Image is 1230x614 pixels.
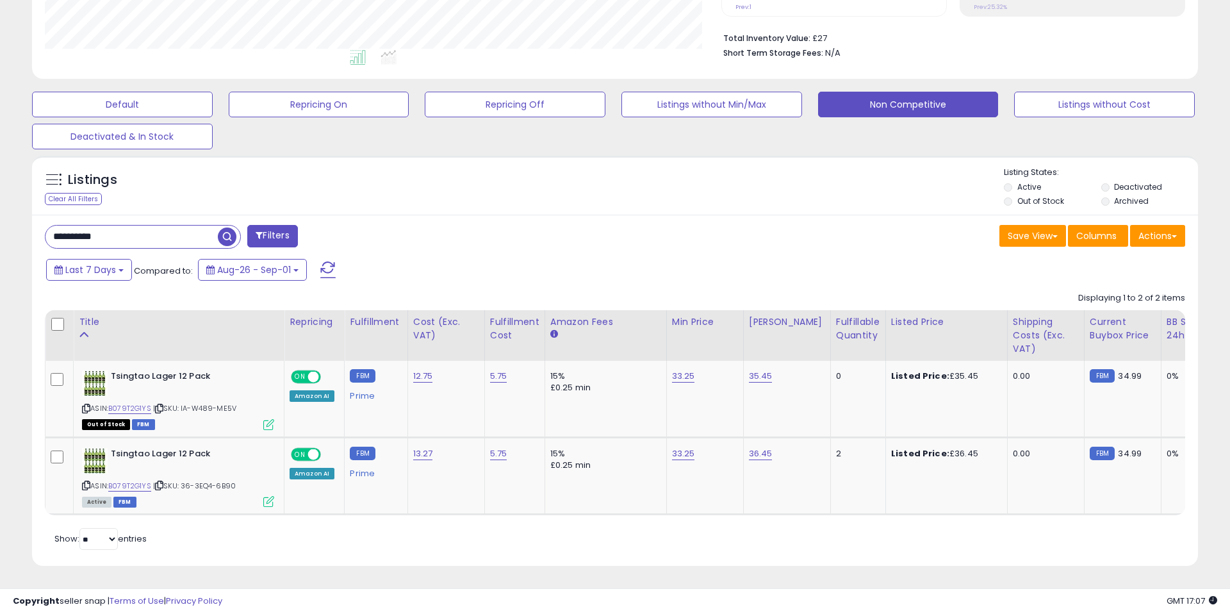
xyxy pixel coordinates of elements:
div: Current Buybox Price [1090,315,1156,342]
b: Total Inventory Value: [723,33,810,44]
span: All listings currently available for purchase on Amazon [82,497,111,508]
div: Fulfillment Cost [490,315,539,342]
span: FBM [132,419,155,430]
span: Show: entries [54,533,147,545]
button: Listings without Cost [1014,92,1195,117]
button: Repricing On [229,92,409,117]
img: 61GJqEqP2yL._SL40_.jpg [82,448,108,474]
label: Deactivated [1114,181,1162,192]
div: ASIN: [82,448,274,506]
div: 0% [1167,370,1209,382]
div: Repricing [290,315,339,329]
a: 5.75 [490,447,507,460]
div: Listed Price [891,315,1002,329]
button: Last 7 Days [46,259,132,281]
div: Cost (Exc. VAT) [413,315,479,342]
b: Listed Price: [891,370,949,382]
small: Prev: 25.32% [974,3,1007,11]
a: Terms of Use [110,595,164,607]
label: Active [1017,181,1041,192]
b: Short Term Storage Fees: [723,47,823,58]
div: ASIN: [82,370,274,429]
small: FBM [1090,447,1115,460]
button: Deactivated & In Stock [32,124,213,149]
span: FBM [113,497,136,508]
span: 34.99 [1118,370,1142,382]
div: Prime [350,386,397,401]
a: B079T2G1YS [108,481,151,492]
div: 0.00 [1013,370,1074,382]
label: Out of Stock [1017,195,1064,206]
div: £0.25 min [550,382,657,394]
button: Actions [1130,225,1185,247]
span: Columns [1076,229,1117,242]
button: Filters [247,225,297,247]
span: OFF [319,372,340,383]
small: FBM [1090,369,1115,383]
p: Listing States: [1004,167,1197,179]
span: 34.99 [1118,447,1142,460]
div: 15% [550,370,657,382]
div: Displaying 1 to 2 of 2 items [1078,292,1185,304]
small: Amazon Fees. [550,329,558,340]
div: Prime [350,463,397,479]
div: BB Share 24h. [1167,315,1213,342]
span: | SKU: 36-3EQ4-6B90 [153,481,236,491]
img: 61GJqEqP2yL._SL40_.jpg [82,370,108,396]
span: ON [292,372,308,383]
div: 0 [836,370,876,382]
div: Amazon Fees [550,315,661,329]
div: 2 [836,448,876,460]
div: 15% [550,448,657,460]
label: Archived [1114,195,1149,206]
div: [PERSON_NAME] [749,315,825,329]
button: Repricing Off [425,92,605,117]
button: Default [32,92,213,117]
div: Amazon AI [290,390,334,402]
span: | SKU: IA-W489-ME5V [153,403,236,413]
small: Prev: 1 [735,3,751,11]
a: Privacy Policy [166,595,222,607]
div: Fulfillment [350,315,402,329]
a: 33.25 [672,370,695,383]
div: Shipping Costs (Exc. VAT) [1013,315,1079,356]
span: ON [292,449,308,460]
li: £27 [723,29,1176,45]
span: OFF [319,449,340,460]
button: Save View [999,225,1066,247]
span: N/A [825,47,840,59]
span: All listings that are currently out of stock and unavailable for purchase on Amazon [82,419,130,430]
span: 2025-09-9 17:07 GMT [1167,595,1217,607]
div: £35.45 [891,370,997,382]
div: 0% [1167,448,1209,460]
div: £36.45 [891,448,997,460]
a: 35.45 [749,370,773,383]
div: £0.25 min [550,460,657,471]
a: B079T2G1YS [108,403,151,414]
div: seller snap | | [13,595,222,608]
span: Aug-26 - Sep-01 [217,263,291,276]
a: 5.75 [490,370,507,383]
b: Listed Price: [891,447,949,460]
a: 12.75 [413,370,433,383]
div: Title [79,315,279,329]
button: Non Competitive [818,92,999,117]
h5: Listings [68,171,117,189]
div: Amazon AI [290,468,334,479]
a: 36.45 [749,447,773,460]
div: Fulfillable Quantity [836,315,880,342]
a: 13.27 [413,447,433,460]
span: Compared to: [134,265,193,277]
div: Min Price [672,315,738,329]
span: Last 7 Days [65,263,116,276]
small: FBM [350,447,375,460]
a: 33.25 [672,447,695,460]
small: FBM [350,369,375,383]
button: Aug-26 - Sep-01 [198,259,307,281]
div: 0.00 [1013,448,1074,460]
strong: Copyright [13,595,60,607]
div: Clear All Filters [45,193,102,205]
button: Listings without Min/Max [621,92,802,117]
b: Tsingtao Lager 12 Pack [111,448,266,463]
b: Tsingtao Lager 12 Pack [111,370,266,386]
